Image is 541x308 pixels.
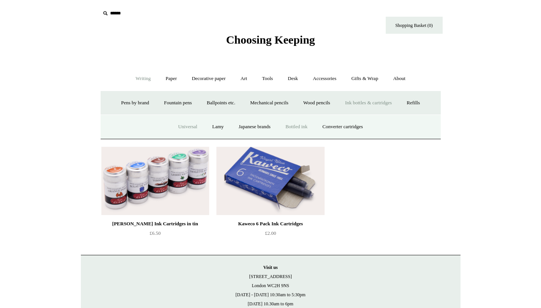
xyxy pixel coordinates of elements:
[234,69,254,89] a: Art
[386,69,412,89] a: About
[344,69,385,89] a: Gifts & Wrap
[243,93,295,113] a: Mechanical pencils
[255,69,280,89] a: Tools
[216,147,324,215] a: Kaweco 6 Pack Ink Cartridges Kaweco 6 Pack Ink Cartridges
[157,93,199,113] a: Fountain pens
[101,147,209,215] a: J. Herbin Ink Cartridges in tin J. Herbin Ink Cartridges in tin
[306,69,343,89] a: Accessories
[150,230,161,236] span: £6.50
[338,93,399,113] a: Ink bottles & cartridges
[101,219,209,250] a: [PERSON_NAME] Ink Cartridges in tin £6.50
[171,117,204,137] a: Universal
[216,147,324,215] img: Kaweco 6 Pack Ink Cartridges
[205,117,230,137] a: Lamy
[386,17,443,34] a: Shopping Basket (0)
[226,39,315,45] a: Choosing Keeping
[216,219,324,250] a: Kaweco 6 Pack Ink Cartridges £2.00
[315,117,369,137] a: Converter cartridges
[218,219,322,228] div: Kaweco 6 Pack Ink Cartridges
[265,230,276,236] span: £2.00
[400,93,427,113] a: Refills
[159,69,184,89] a: Paper
[297,93,337,113] a: Wood pencils
[200,93,242,113] a: Ballpoints etc.
[101,147,209,215] img: J. Herbin Ink Cartridges in tin
[279,117,314,137] a: Bottled ink
[114,93,156,113] a: Pens by brand
[129,69,158,89] a: Writing
[185,69,232,89] a: Decorative paper
[103,219,207,228] div: [PERSON_NAME] Ink Cartridges in tin
[226,33,315,46] span: Choosing Keeping
[232,117,278,137] a: Japanese brands
[263,265,278,270] strong: Visit us
[281,69,305,89] a: Desk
